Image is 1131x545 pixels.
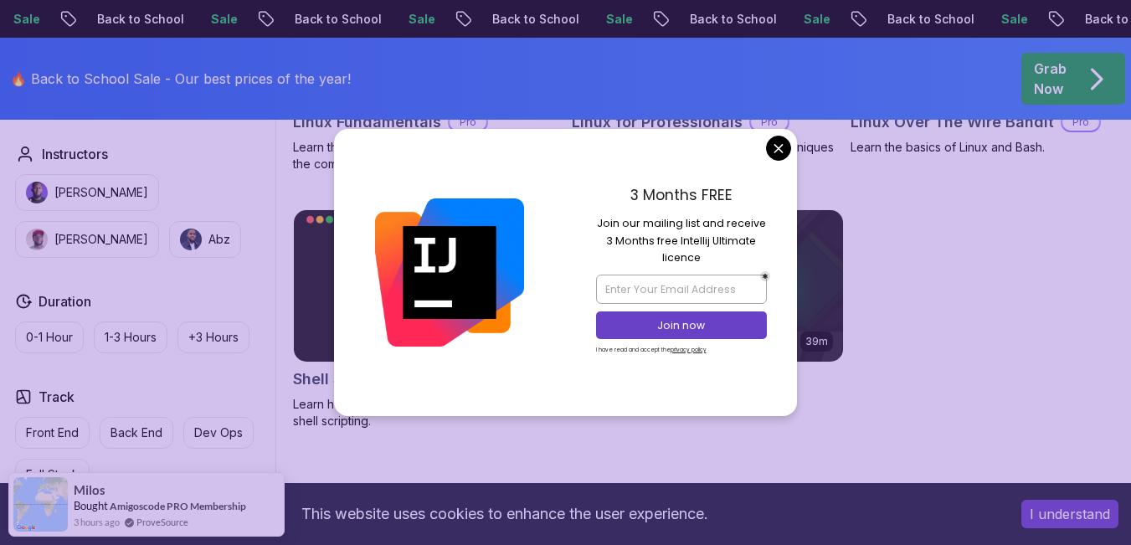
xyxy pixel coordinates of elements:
[572,111,743,134] h2: Linux for Professionals
[105,329,157,346] p: 1-3 Hours
[42,144,108,164] h2: Instructors
[294,210,564,362] img: Shell Scripting card
[194,424,243,441] p: Dev Ops
[450,114,486,131] p: Pro
[15,417,90,449] button: Front End
[39,387,75,407] h2: Track
[293,368,400,391] h2: Shell Scripting
[1034,59,1067,99] p: Grab Now
[293,396,565,429] p: Learn how to automate tasks and scripts with shell scripting.
[15,459,90,491] button: Full Stack
[26,329,73,346] p: 0-1 Hour
[188,329,239,346] p: +3 Hours
[193,11,246,28] p: Sale
[851,139,1123,156] p: Learn the basics of Linux and Bash.
[177,321,249,353] button: +3 Hours
[183,417,254,449] button: Dev Ops
[169,221,241,258] button: instructor imgAbz
[983,11,1036,28] p: Sale
[276,11,390,28] p: Back to School
[293,209,565,429] a: Shell Scripting card2.16hShell ScriptingProLearn how to automate tasks and scripts with shell scr...
[54,231,148,248] p: [PERSON_NAME]
[15,321,84,353] button: 0-1 Hour
[293,139,565,172] p: Learn the fundamentals of Linux and how to use the command line
[10,69,351,89] p: 🔥 Back to School Sale - Our best prices of the year!
[110,499,246,513] a: Amigoscode PRO Membership
[851,111,1054,134] h2: Linux Over The Wire Bandit
[588,11,641,28] p: Sale
[26,229,48,250] img: instructor img
[26,424,79,441] p: Front End
[751,114,788,131] p: Pro
[74,483,105,497] span: Milos
[39,291,91,311] h2: Duration
[26,182,48,203] img: instructor img
[26,466,79,483] p: Full Stack
[293,111,441,134] h2: Linux Fundamentals
[1021,500,1118,528] button: Accept cookies
[208,231,230,248] p: Abz
[390,11,444,28] p: Sale
[805,335,828,348] p: 39m
[13,477,68,532] img: provesource social proof notification image
[180,229,202,250] img: instructor img
[474,11,588,28] p: Back to School
[15,174,159,211] button: instructor img[PERSON_NAME]
[13,496,996,532] div: This website uses cookies to enhance the user experience.
[136,515,188,529] a: ProveSource
[74,515,120,529] span: 3 hours ago
[100,417,173,449] button: Back End
[111,424,162,441] p: Back End
[74,499,108,512] span: Bought
[15,221,159,258] button: instructor img[PERSON_NAME]
[869,11,983,28] p: Back to School
[94,321,167,353] button: 1-3 Hours
[785,11,839,28] p: Sale
[54,184,148,201] p: [PERSON_NAME]
[1062,114,1099,131] p: Pro
[671,11,785,28] p: Back to School
[79,11,193,28] p: Back to School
